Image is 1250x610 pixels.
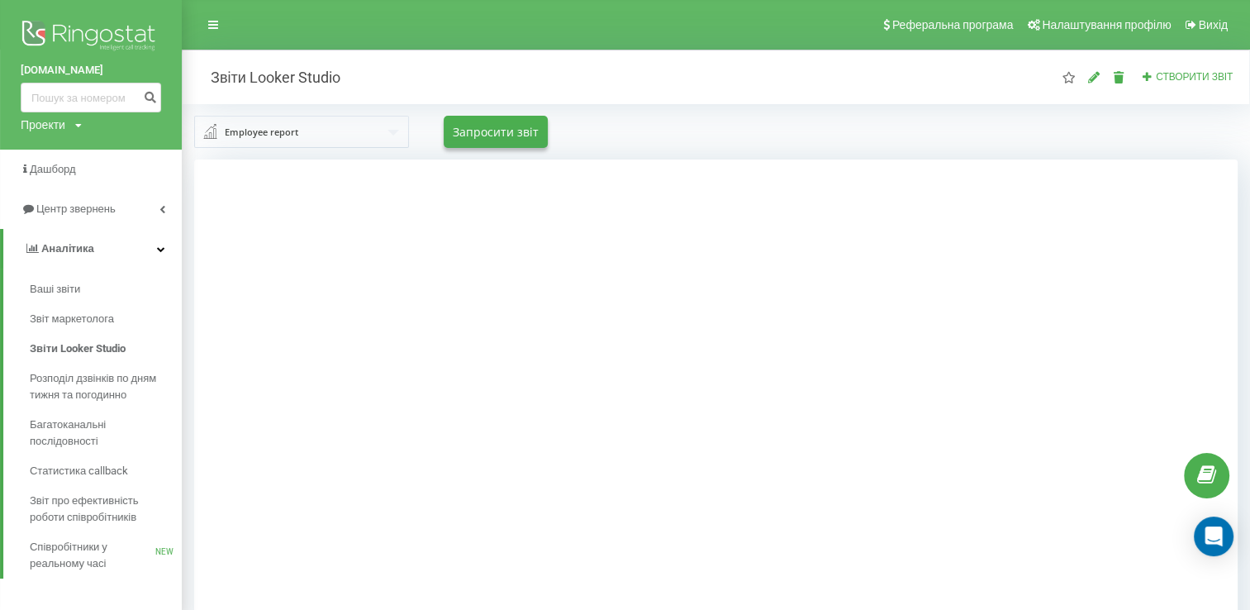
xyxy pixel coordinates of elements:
[30,539,155,572] span: Співробітники у реальному часі
[1112,71,1126,83] i: Видалити звіт
[30,304,182,334] a: Звіт маркетолога
[21,17,161,58] img: Ringostat logo
[1199,18,1228,31] span: Вихід
[1062,71,1076,83] i: Цей звіт буде завантажений першим при відкритті "Звіти Looker Studio". Ви можете призначити будь-...
[30,341,126,357] span: Звіти Looker Studio
[892,18,1014,31] span: Реферальна програма
[21,117,65,133] div: Проекти
[1142,71,1153,81] i: Створити звіт
[41,242,94,255] span: Аналiтика
[1137,70,1238,84] button: Створити звіт
[30,493,173,526] span: Звіт про ефективність роботи співробітників
[3,229,182,269] a: Аналiтика
[30,163,76,175] span: Дашборд
[21,62,161,79] a: [DOMAIN_NAME]
[30,311,114,327] span: Звіт маркетолога
[225,123,298,141] div: Employee report
[30,364,182,410] a: Розподіл дзвінків по дням тижня та погодинно
[30,281,80,298] span: Ваші звіти
[1042,18,1171,31] span: Налаштування профілю
[1156,71,1233,83] span: Створити звіт
[36,203,116,215] span: Центр звернень
[30,456,182,486] a: Статистика callback
[444,116,548,148] button: Запросити звіт
[30,532,182,579] a: Співробітники у реальному часіNEW
[194,68,340,87] h2: Звіти Looker Studio
[30,486,182,532] a: Звіт про ефективність роботи співробітників
[30,334,182,364] a: Звіти Looker Studio
[1194,517,1233,556] div: Open Intercom Messenger
[30,274,182,304] a: Ваші звіти
[21,83,161,112] input: Пошук за номером
[30,463,128,479] span: Статистика callback
[30,410,182,456] a: Багатоканальні послідовності
[30,417,173,450] span: Багатоканальні послідовності
[1087,71,1101,83] i: Редагувати звіт
[30,370,173,403] span: Розподіл дзвінків по дням тижня та погодинно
